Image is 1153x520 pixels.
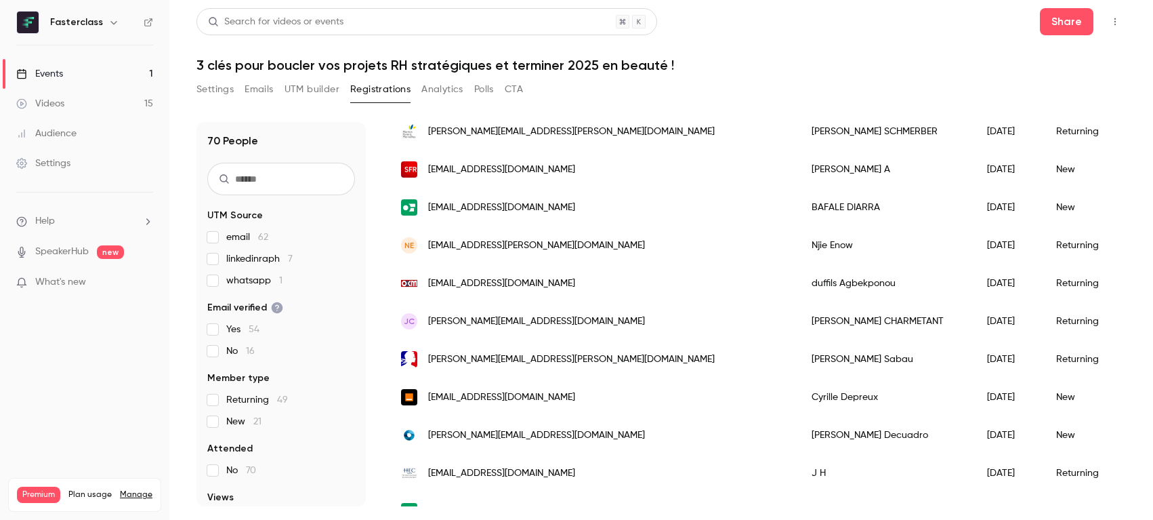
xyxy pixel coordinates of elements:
[404,315,415,327] span: JC
[973,113,1043,151] div: [DATE]
[973,188,1043,226] div: [DATE]
[277,395,288,405] span: 49
[226,393,288,407] span: Returning
[973,340,1043,378] div: [DATE]
[249,325,259,334] span: 54
[246,466,256,475] span: 70
[798,264,973,302] div: duffils Agbekponou
[154,85,165,96] img: tab_keywords_by_traffic_grey.svg
[428,391,575,405] span: [EMAIL_ADDRESS][DOMAIN_NAME]
[1043,264,1128,302] div: Returning
[428,125,715,139] span: [PERSON_NAME][EMAIL_ADDRESS][PERSON_NAME][DOMAIN_NAME]
[1043,226,1128,264] div: Returning
[246,346,255,356] span: 16
[1043,302,1128,340] div: Returning
[1043,416,1128,454] div: New
[798,340,973,378] div: [PERSON_NAME] Sabau
[169,87,207,96] div: Mots-clés
[68,489,112,500] span: Plan usage
[258,233,268,242] span: 62
[16,157,70,170] div: Settings
[120,489,152,500] a: Manage
[421,79,463,100] button: Analytics
[35,214,55,228] span: Help
[798,113,973,151] div: [PERSON_NAME] SCHMERBER
[350,79,411,100] button: Registrations
[428,315,645,329] span: [PERSON_NAME][EMAIL_ADDRESS][DOMAIN_NAME]
[253,417,261,426] span: 21
[226,415,261,428] span: New
[798,226,973,264] div: Njie Enow
[207,491,234,504] span: Views
[973,226,1043,264] div: [DATE]
[428,466,575,481] span: [EMAIL_ADDRESS][DOMAIN_NAME]
[16,214,153,228] li: help-dropdown-opener
[38,22,66,33] div: v 4.0.25
[16,67,63,81] div: Events
[22,35,33,46] img: website_grey.svg
[22,22,33,33] img: logo_orange.svg
[1043,113,1128,151] div: Returning
[428,277,575,291] span: [EMAIL_ADDRESS][DOMAIN_NAME]
[288,254,293,264] span: 7
[798,454,973,492] div: J H
[428,163,575,177] span: [EMAIL_ADDRESS][DOMAIN_NAME]
[973,151,1043,188] div: [DATE]
[798,416,973,454] div: [PERSON_NAME] Decuadro
[35,245,89,259] a: SpeakerHub
[404,239,414,252] span: NE
[17,12,39,33] img: Fasterclass
[207,442,253,456] span: Attended
[428,428,645,443] span: [PERSON_NAME][EMAIL_ADDRESS][DOMAIN_NAME]
[55,85,66,96] img: tab_domain_overview_orange.svg
[226,274,282,287] span: whatsapp
[973,264,1043,302] div: [DATE]
[208,15,343,29] div: Search for videos or events
[226,252,293,266] span: linkedinraph
[16,127,77,140] div: Audience
[226,231,268,244] span: email
[428,201,575,215] span: [EMAIL_ADDRESS][DOMAIN_NAME]
[35,35,153,46] div: Domaine: [DOMAIN_NAME]
[401,465,417,481] img: hec.fr
[505,79,523,100] button: CTA
[1043,151,1128,188] div: New
[973,378,1043,416] div: [DATE]
[207,301,283,315] span: Email verified
[401,351,417,367] img: ac-lille.fr
[35,275,86,289] span: What's new
[226,464,256,477] span: No
[16,97,64,111] div: Videos
[1040,8,1093,35] button: Share
[207,133,258,149] h1: 70 People
[226,323,259,336] span: Yes
[401,123,417,140] img: menton-riviera-merveilles.fr
[973,302,1043,340] div: [DATE]
[17,487,60,503] span: Premium
[196,57,1126,73] h1: 3 clés pour boucler vos projets RH stratégiques et terminer 2025 en beauté !
[196,79,234,100] button: Settings
[428,504,575,519] span: [EMAIL_ADDRESS][DOMAIN_NAME]
[428,353,715,367] span: [PERSON_NAME][EMAIL_ADDRESS][PERSON_NAME][DOMAIN_NAME]
[973,454,1043,492] div: [DATE]
[401,503,417,519] img: collegelacite.ca
[401,427,417,443] img: biogenesisbago.com
[285,79,339,100] button: UTM builder
[401,161,417,178] img: neuf.fr
[245,79,273,100] button: Emails
[798,302,973,340] div: [PERSON_NAME] CHARMETANT
[1043,188,1128,226] div: New
[207,209,263,222] span: UTM Source
[401,275,417,292] img: ocm-systeme.com
[226,344,255,358] span: No
[401,389,417,405] img: orange.com
[1043,454,1128,492] div: Returning
[70,87,104,96] div: Domaine
[798,378,973,416] div: Cyrille Depreux
[428,239,645,253] span: [EMAIL_ADDRESS][PERSON_NAME][DOMAIN_NAME]
[798,151,973,188] div: [PERSON_NAME] A
[97,245,124,259] span: new
[50,16,103,29] h6: Fasterclass
[279,276,282,285] span: 1
[401,199,417,216] img: collegelacite.ca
